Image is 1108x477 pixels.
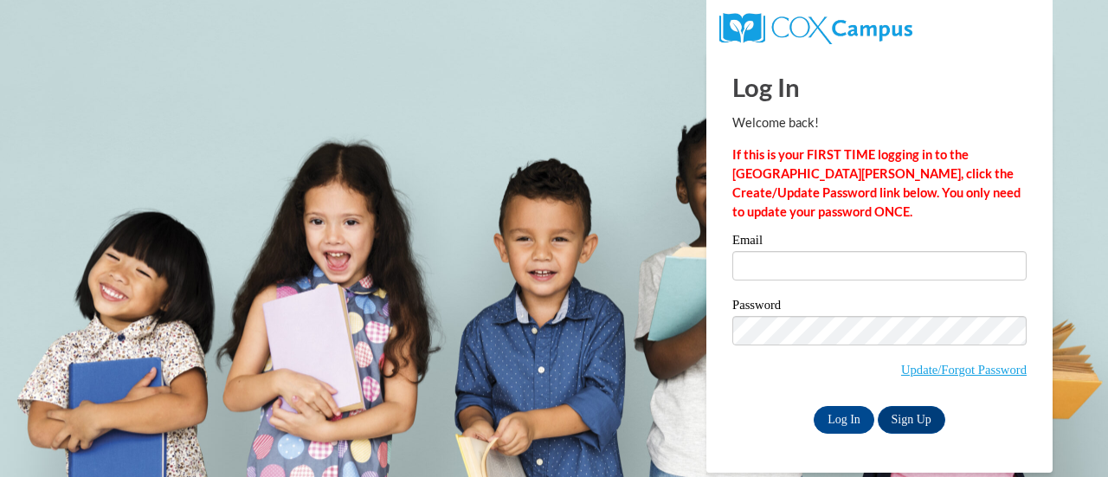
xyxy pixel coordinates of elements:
h1: Log In [732,69,1027,105]
img: COX Campus [719,13,912,44]
a: COX Campus [719,20,912,35]
input: Log In [814,406,874,434]
strong: If this is your FIRST TIME logging in to the [GEOGRAPHIC_DATA][PERSON_NAME], click the Create/Upd... [732,147,1021,219]
a: Update/Forgot Password [901,363,1027,377]
label: Email [732,234,1027,251]
p: Welcome back! [732,113,1027,132]
label: Password [732,299,1027,316]
a: Sign Up [878,406,945,434]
